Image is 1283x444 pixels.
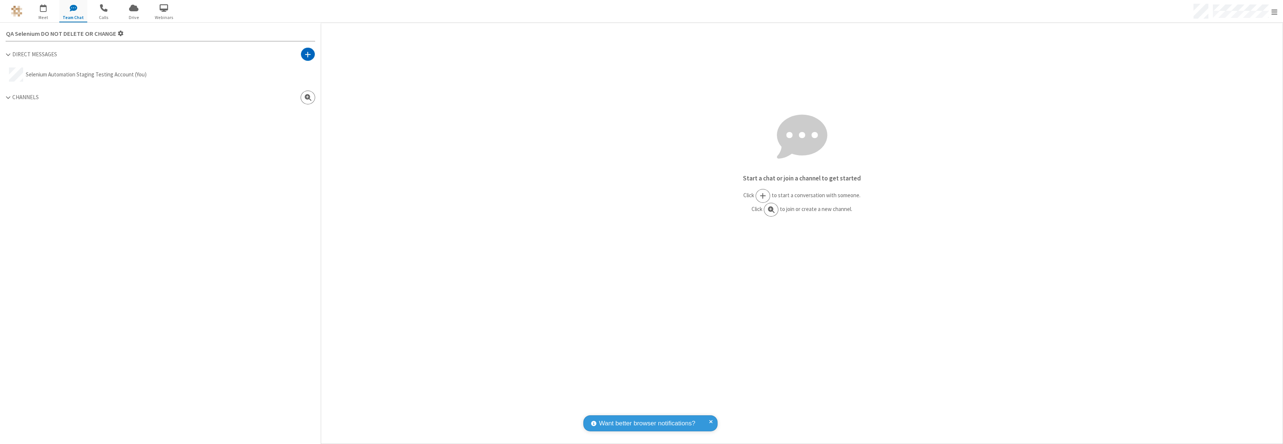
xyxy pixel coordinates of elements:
p: Click to start a conversation with someone. Click to join or create a new channel. [321,189,1283,217]
button: Selenium Automation Staging Testing Account (You) [6,64,315,85]
img: QA Selenium DO NOT DELETE OR CHANGE [11,6,22,17]
span: Meet [29,14,57,21]
span: QA Selenium DO NOT DELETE OR CHANGE [6,31,116,37]
span: Webinars [150,14,178,21]
span: Want better browser notifications? [599,419,695,428]
span: Direct Messages [12,51,57,58]
span: Channels [12,94,39,101]
span: Drive [120,14,148,21]
span: Team Chat [59,14,87,21]
p: Start a chat or join a channel to get started [321,174,1283,183]
span: Calls [90,14,117,21]
button: Settings [3,26,127,41]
